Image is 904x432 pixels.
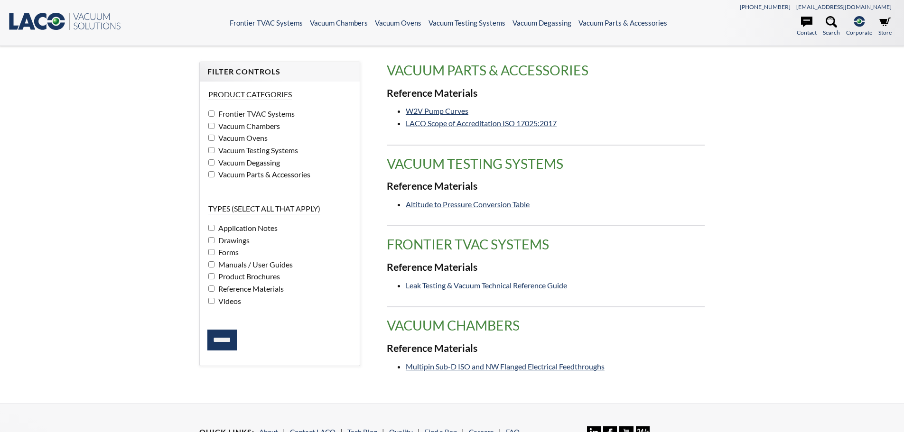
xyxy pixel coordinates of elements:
[387,342,705,355] h3: Reference Materials
[216,158,280,167] span: Vacuum Degassing
[387,180,705,193] h3: Reference Materials
[216,296,241,305] span: Videos
[208,225,214,231] input: Application Notes
[208,249,214,255] input: Forms
[216,121,280,130] span: Vacuum Chambers
[216,260,293,269] span: Manuals / User Guides
[387,62,588,78] span: translation missing: en.product_groups.Vacuum Parts & Accessories
[208,89,292,100] legend: Product Categories
[387,236,549,252] span: translation missing: en.product_groups.Frontier TVAC Systems
[375,18,421,27] a: Vacuum Ovens
[208,159,214,165] input: Vacuum Degassing
[406,200,530,209] a: Altitude to Pressure Conversion Table
[387,317,520,333] span: translation missing: en.product_groups.Vacuum Chambers
[208,237,214,243] input: Drawings
[208,110,214,117] input: Frontier TVAC Systems
[797,16,817,37] a: Contact
[208,285,214,292] input: Reference Materials
[208,298,214,304] input: Videos
[216,109,295,118] span: Frontier TVAC Systems
[216,248,239,257] span: Forms
[406,106,468,115] a: W2V Pump Curves
[406,281,567,290] a: Leak Testing & Vacuum Technical Reference Guide
[216,133,268,142] span: Vacuum Ovens
[208,147,214,153] input: Vacuum Testing Systems
[429,18,505,27] a: Vacuum Testing Systems
[387,87,705,100] h3: Reference Materials
[740,3,791,10] a: [PHONE_NUMBER]
[406,362,605,371] a: Multipin Sub-D ISO and NW Flanged Electrical Feedthroughs
[387,261,705,274] h3: Reference Materials
[208,273,214,279] input: Product Brochures
[823,16,840,37] a: Search
[216,272,280,281] span: Product Brochures
[208,135,214,141] input: Vacuum Ovens
[207,67,352,77] h4: Filter Controls
[230,18,303,27] a: Frontier TVAC Systems
[208,123,214,129] input: Vacuum Chambers
[878,16,892,37] a: Store
[406,119,557,128] a: LACO Scope of Accreditation ISO 17025:2017
[216,223,278,232] span: Application Notes
[310,18,368,27] a: Vacuum Chambers
[846,28,872,37] span: Corporate
[216,146,298,155] span: Vacuum Testing Systems
[216,170,310,179] span: Vacuum Parts & Accessories
[578,18,667,27] a: Vacuum Parts & Accessories
[796,3,892,10] a: [EMAIL_ADDRESS][DOMAIN_NAME]
[216,236,250,245] span: Drawings
[216,284,284,293] span: Reference Materials
[387,156,563,172] span: translation missing: en.product_groups.Vacuum Testing Systems
[208,171,214,177] input: Vacuum Parts & Accessories
[513,18,571,27] a: Vacuum Degassing
[208,261,214,267] input: Manuals / User Guides
[208,203,320,214] legend: Types (select all that apply)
